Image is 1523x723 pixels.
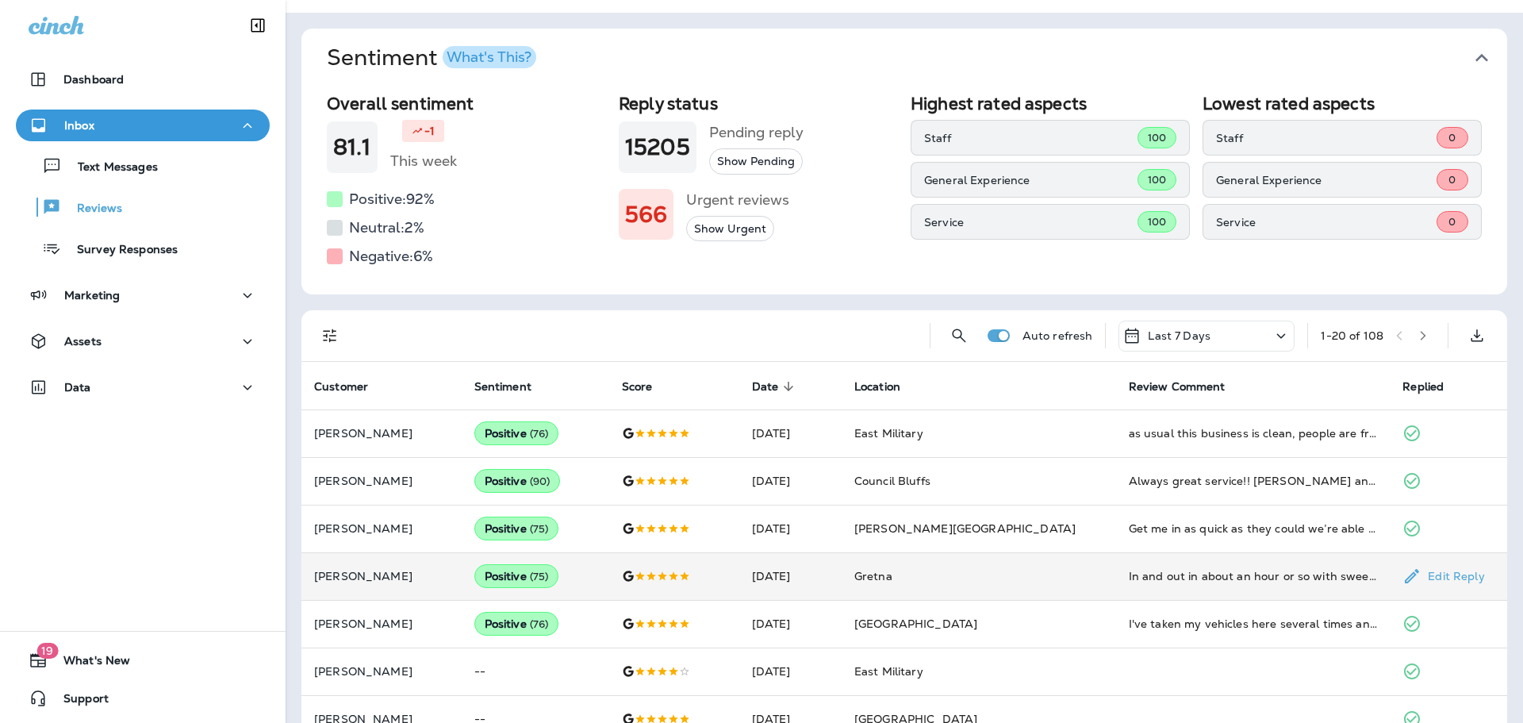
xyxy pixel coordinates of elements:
[1402,379,1464,394] span: Replied
[16,644,270,676] button: 19What's New
[474,380,531,394] span: Sentiment
[1421,570,1484,583] p: Edit Reply
[709,120,804,145] h5: Pending reply
[1448,131,1456,144] span: 0
[16,371,270,403] button: Data
[1148,131,1166,144] span: 100
[1461,320,1493,352] button: Export as CSV
[854,379,921,394] span: Location
[854,617,977,631] span: [GEOGRAPHIC_DATA]
[1148,173,1166,187] span: 100
[314,475,449,487] p: [PERSON_NAME]
[462,648,609,695] td: --
[474,517,559,540] div: Positive
[530,617,549,631] span: ( 76 )
[854,569,892,583] span: Gretna
[739,457,842,505] td: [DATE]
[64,335,102,348] p: Assets
[686,187,789,213] h5: Urgent reviews
[301,87,1507,294] div: SentimentWhat's This?
[854,664,923,679] span: East Military
[854,474,930,488] span: Council Bluffs
[752,380,779,394] span: Date
[530,475,551,488] span: ( 90 )
[314,570,449,583] p: [PERSON_NAME]
[924,216,1137,229] p: Service
[854,521,1076,536] span: [PERSON_NAME][GEOGRAPHIC_DATA]
[36,643,58,659] span: 19
[709,148,803,175] button: Show Pending
[314,379,389,394] span: Customer
[924,132,1137,144] p: Staff
[314,665,449,678] p: [PERSON_NAME]
[1148,215,1166,229] span: 100
[349,187,435,212] h5: Positive: 92 %
[349,244,433,269] h5: Negative: 6 %
[63,73,124,86] p: Dashboard
[474,564,559,588] div: Positive
[622,379,673,394] span: Score
[1129,473,1378,489] div: Always great service!! Garrett and team are the best!!
[314,617,449,630] p: [PERSON_NAME]
[48,654,130,673] span: What's New
[16,190,270,224] button: Reviews
[314,320,346,352] button: Filters
[924,174,1137,187] p: General Experience
[314,29,1520,87] button: SentimentWhat's This?
[1216,174,1437,187] p: General Experience
[314,380,368,394] span: Customer
[16,279,270,311] button: Marketing
[314,522,449,535] p: [PERSON_NAME]
[1402,380,1444,394] span: Replied
[739,505,842,552] td: [DATE]
[474,379,552,394] span: Sentiment
[686,216,774,242] button: Show Urgent
[1129,521,1378,536] div: Get me in as quick as they could we’re able to diagnose the problem and got me back on the road
[1216,132,1437,144] p: Staff
[854,380,900,394] span: Location
[16,63,270,95] button: Dashboard
[1129,379,1246,394] span: Review Comment
[48,692,109,711] span: Support
[1148,329,1210,342] p: Last 7 Days
[1321,329,1383,342] div: 1 - 20 of 108
[61,243,178,258] p: Survey Responses
[530,522,549,536] span: ( 75 )
[64,381,91,394] p: Data
[16,232,270,265] button: Survey Responses
[474,612,559,636] div: Positive
[474,421,559,445] div: Positive
[443,46,536,68] button: What's This?
[625,202,667,228] h1: 566
[390,148,457,174] h5: This week
[16,110,270,141] button: Inbox
[739,552,842,600] td: [DATE]
[62,160,158,175] p: Text Messages
[739,600,842,648] td: [DATE]
[530,570,549,583] span: ( 75 )
[327,44,536,71] h1: Sentiment
[1022,329,1093,342] p: Auto refresh
[739,648,842,695] td: [DATE]
[1203,94,1482,113] h2: Lowest rated aspects
[1129,616,1378,632] div: I've taken my vehicles here several times and they are always friendly and get the job done quick...
[943,320,975,352] button: Search Reviews
[61,202,122,217] p: Reviews
[333,134,371,160] h1: 81.1
[739,410,842,457] td: [DATE]
[327,94,606,113] h2: Overall sentiment
[1129,425,1378,441] div: as usual this business is clean, people are friendly and very professional, yes, i'll go back.
[530,427,549,440] span: ( 76 )
[1129,380,1226,394] span: Review Comment
[752,379,800,394] span: Date
[64,289,120,302] p: Marketing
[16,683,270,714] button: Support
[64,119,94,132] p: Inbox
[16,149,270,183] button: Text Messages
[854,426,923,440] span: East Military
[1216,216,1437,229] p: Service
[1129,568,1378,584] div: In and out in about an hour or so with sweet new tires.
[16,325,270,357] button: Assets
[625,134,690,160] h1: 15205
[1448,173,1456,187] span: 0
